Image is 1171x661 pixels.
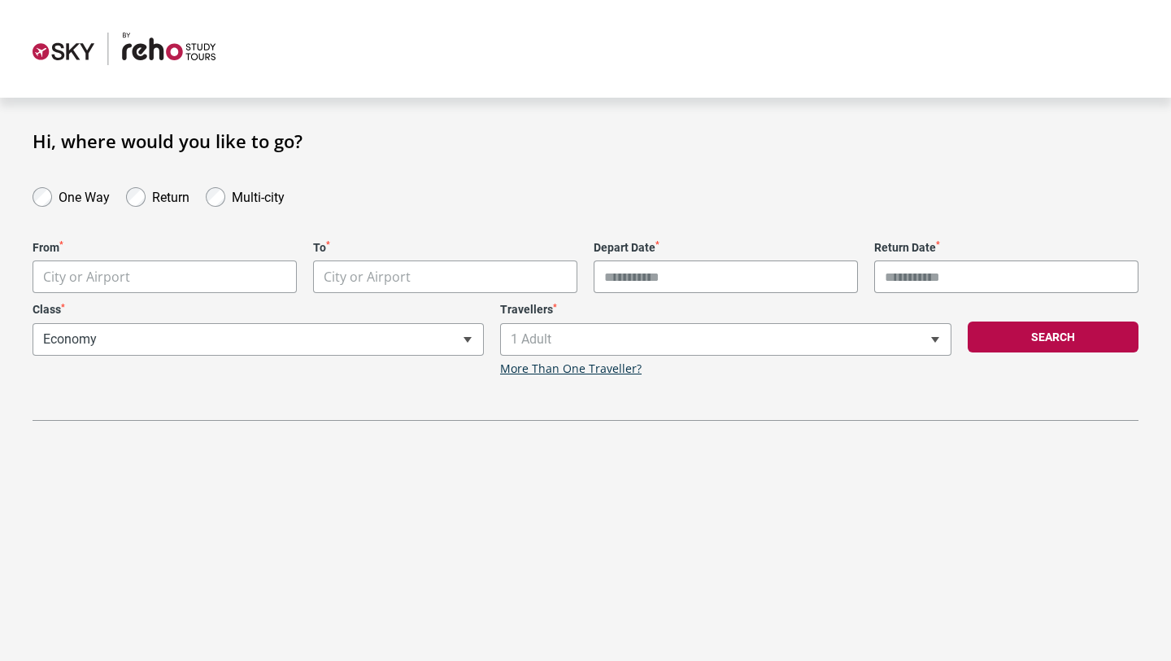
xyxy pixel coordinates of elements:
label: Depart Date [594,241,858,255]
label: Travellers [500,303,951,317]
span: City or Airport [324,268,411,286]
label: To [313,241,577,255]
span: Economy [33,324,483,355]
span: 1 Adult [501,324,951,355]
label: Class [33,303,484,317]
span: City or Airport [43,268,130,286]
label: From [33,241,297,255]
span: City or Airport [33,261,296,293]
span: 1 Adult [500,323,951,356]
span: City or Airport [314,261,577,293]
button: Search [968,322,1138,352]
span: City or Airport [313,260,577,293]
a: More Than One Traveller? [500,362,642,376]
label: One Way [59,186,110,205]
h1: Hi, where would you like to go? [33,130,1138,151]
label: Return [152,186,189,205]
label: Return Date [874,241,1138,255]
label: Multi-city [232,186,285,205]
span: Economy [33,323,484,356]
span: City or Airport [33,260,297,293]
